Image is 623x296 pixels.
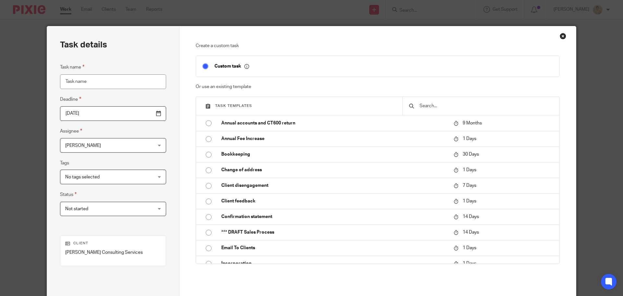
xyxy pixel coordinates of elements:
[463,121,482,125] span: 9 Months
[65,143,101,148] span: [PERSON_NAME]
[463,230,479,235] span: 14 Days
[215,104,252,108] span: Task templates
[221,120,447,126] p: Annual accounts and CT600 return
[65,241,161,246] p: Client
[221,151,447,158] p: Bookkeeping
[221,182,447,189] p: Client disengagement
[196,84,560,90] p: Or use an existing template
[60,74,166,89] input: Task name
[65,175,100,179] span: No tags selected
[463,214,479,219] span: 14 Days
[221,135,447,142] p: Annual Fee Increase
[196,43,560,49] p: Create a custom task
[221,229,447,236] p: *** DRAFT Sales Process
[221,167,447,173] p: Change of address
[463,199,476,203] span: 1 Days
[60,63,84,71] label: Task name
[60,127,82,135] label: Assignee
[221,260,447,267] p: Incorporation
[463,183,476,188] span: 7 Days
[463,136,476,141] span: 1 Days
[463,168,476,172] span: 1 Days
[60,96,81,103] label: Deadline
[221,198,447,204] p: Client feedback
[65,207,88,211] span: Not started
[60,160,69,166] label: Tags
[65,249,161,256] p: [PERSON_NAME] Consulting Services
[60,191,77,198] label: Status
[463,261,476,266] span: 1 Days
[560,33,566,39] div: Close this dialog window
[221,245,447,251] p: Email To Clients
[214,63,249,69] p: Custom task
[60,106,166,121] input: Pick a date
[60,39,107,50] h2: Task details
[419,102,553,109] input: Search...
[221,213,447,220] p: Confirmation statement
[463,152,479,157] span: 30 Days
[463,246,476,250] span: 1 Days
